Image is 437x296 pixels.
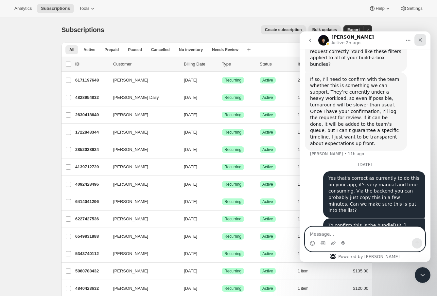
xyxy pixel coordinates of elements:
span: Cancelled [151,47,170,52]
span: [DATE] [184,78,197,83]
button: 1 item [298,162,316,172]
span: Subscriptions [41,6,70,11]
span: Recurring [224,147,241,152]
span: Recurring [224,130,241,135]
span: Active [262,268,273,274]
div: 5060788432[PERSON_NAME][DATE]SuccessRecurringSuccessActive1 item$135.00 [75,267,368,276]
button: Bulk updates [308,25,341,34]
div: 6171197648[PERSON_NAME][DATE]SuccessRecurringSuccessActive2 items$330.00 [75,76,368,85]
span: Recurring [224,199,241,204]
p: 6549831888 [75,233,108,240]
span: [PERSON_NAME] [113,112,148,118]
span: Recurring [224,78,241,83]
p: ID [75,61,108,67]
span: Needs Review [212,47,238,52]
span: Prepaid [104,47,119,52]
span: Active [262,130,273,135]
div: 4840423632[PERSON_NAME][DATE]SuccessRecurringSuccessActive1 item$120.00 [75,284,368,293]
p: Billing Date [184,61,217,67]
p: 2852028624 [75,146,108,153]
p: 4840423632 [75,285,108,292]
button: 1 item [298,249,316,258]
p: Customer [113,61,179,67]
p: 1722843344 [75,129,108,136]
span: 1 item [298,95,308,100]
span: Active [262,182,273,187]
span: Active [262,216,273,222]
button: [PERSON_NAME] [109,110,175,120]
button: 1 item [298,284,316,293]
span: [PERSON_NAME] [113,285,148,292]
button: Help [365,4,395,13]
span: [PERSON_NAME] [113,198,148,205]
span: Export [347,27,360,32]
span: 1 item [298,130,308,135]
span: Settings [407,6,423,11]
span: Analytics [14,6,32,11]
button: 2 items [298,76,318,85]
p: 4092428496 [75,181,108,188]
span: [DATE] [184,95,197,100]
span: Recurring [224,112,241,118]
p: 6227427536 [75,216,108,222]
button: [PERSON_NAME] [109,127,175,138]
span: No inventory [179,47,203,52]
span: Active [262,78,273,83]
p: 4828954832 [75,94,108,101]
span: Active [262,286,273,291]
button: Create new view [244,45,254,54]
button: 1 item [298,128,316,137]
span: 1 item [298,268,308,274]
span: Recurring [224,164,241,170]
span: Recurring [224,216,241,222]
span: Active [262,251,273,256]
span: Paused [128,47,142,52]
button: Subscriptions [37,4,74,13]
span: Recurring [224,95,241,100]
button: [PERSON_NAME] [109,249,175,259]
iframe: Intercom live chat [300,31,430,262]
div: 4139712720[PERSON_NAME][DATE]SuccessRecurringSuccessActive1 item$135.00 [75,162,368,172]
div: IDCustomerBilling DateTypeStatusItemsTotal [75,61,368,67]
span: Active [262,199,273,204]
span: [DATE] [184,268,197,273]
button: 1 item [298,110,316,120]
span: Bulk updates [312,27,337,32]
span: [DATE] [184,251,197,256]
div: 2852028624[PERSON_NAME][DATE]SuccessRecurringSuccessActive1 item$135.00 [75,145,368,154]
button: [PERSON_NAME] [109,144,175,155]
div: 2630418640[PERSON_NAME][DATE]SuccessRecurringSuccessActive1 item$75.00 [75,110,368,120]
span: $120.00 [353,286,368,291]
span: Active [262,95,273,100]
span: Active [262,112,273,118]
span: [DATE] [184,199,197,204]
span: [DATE] [184,130,197,135]
button: Settings [396,4,427,13]
button: 1 item [298,267,316,276]
span: [PERSON_NAME] [113,181,148,188]
span: $135.00 [353,268,368,273]
button: [PERSON_NAME] Daily [109,92,175,103]
span: [DATE] [184,234,197,239]
span: Active [262,234,273,239]
span: [DATE] [184,112,197,117]
button: [PERSON_NAME] [109,283,175,294]
span: Create subscription [265,27,302,32]
button: Export [343,25,364,34]
span: 1 item [298,164,308,170]
p: 6414041296 [75,198,108,205]
button: 1 item [298,214,316,224]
